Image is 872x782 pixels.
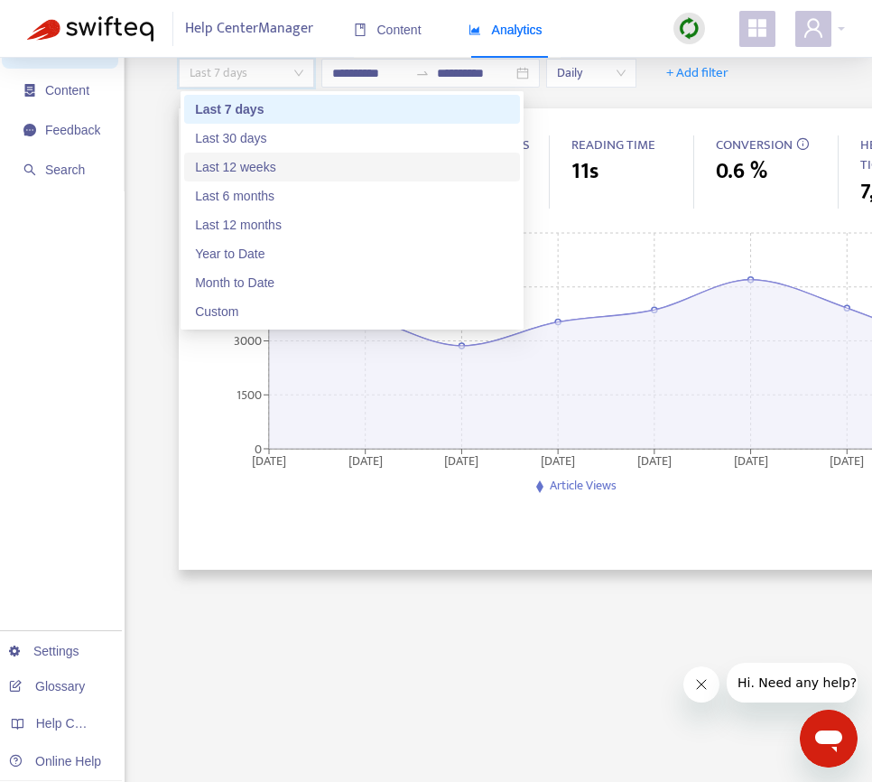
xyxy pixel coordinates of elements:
[716,134,793,156] span: CONVERSION
[637,451,672,471] tspan: [DATE]
[571,134,655,156] span: READING TIME
[23,84,36,97] span: container
[830,451,865,471] tspan: [DATE]
[45,123,100,137] span: Feedback
[734,451,768,471] tspan: [DATE]
[747,17,768,39] span: appstore
[727,663,858,703] iframe: Message from company
[184,297,520,326] div: Custom
[195,128,509,148] div: Last 30 days
[184,182,520,210] div: Last 6 months
[800,710,858,768] iframe: Button to launch messaging window
[678,17,700,40] img: sync.dc5367851b00ba804db3.png
[184,210,520,239] div: Last 12 months
[571,155,598,188] span: 11s
[255,439,262,460] tspan: 0
[9,754,101,768] a: Online Help
[354,23,422,37] span: Content
[9,644,79,658] a: Settings
[9,679,85,694] a: Glossary
[557,60,626,87] span: Daily
[468,23,481,36] span: area-chart
[415,66,430,80] span: to
[195,273,509,293] div: Month to Date
[550,475,617,496] span: Article Views
[468,23,543,37] span: Analytics
[184,268,520,297] div: Month to Date
[653,59,742,88] button: + Add filter
[354,23,366,36] span: book
[45,83,89,98] span: Content
[666,62,728,84] span: + Add filter
[184,153,520,182] div: Last 12 weeks
[195,157,509,177] div: Last 12 weeks
[195,215,509,235] div: Last 12 months
[683,666,719,703] iframe: Close message
[195,302,509,321] div: Custom
[184,95,520,124] div: Last 7 days
[195,186,509,206] div: Last 6 months
[415,66,430,80] span: swap-right
[234,330,262,351] tspan: 3000
[195,244,509,264] div: Year to Date
[27,16,153,42] img: Swifteq
[45,163,85,177] span: Search
[195,99,509,119] div: Last 7 days
[23,163,36,176] span: search
[445,451,479,471] tspan: [DATE]
[184,124,520,153] div: Last 30 days
[348,451,383,471] tspan: [DATE]
[542,451,576,471] tspan: [DATE]
[802,17,824,39] span: user
[237,385,262,405] tspan: 1500
[185,12,313,46] span: Help Center Manager
[23,124,36,136] span: message
[36,716,110,731] span: Help Centers
[184,239,520,268] div: Year to Date
[190,60,303,87] span: Last 7 days
[716,155,767,188] span: 0.6 %
[252,451,286,471] tspan: [DATE]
